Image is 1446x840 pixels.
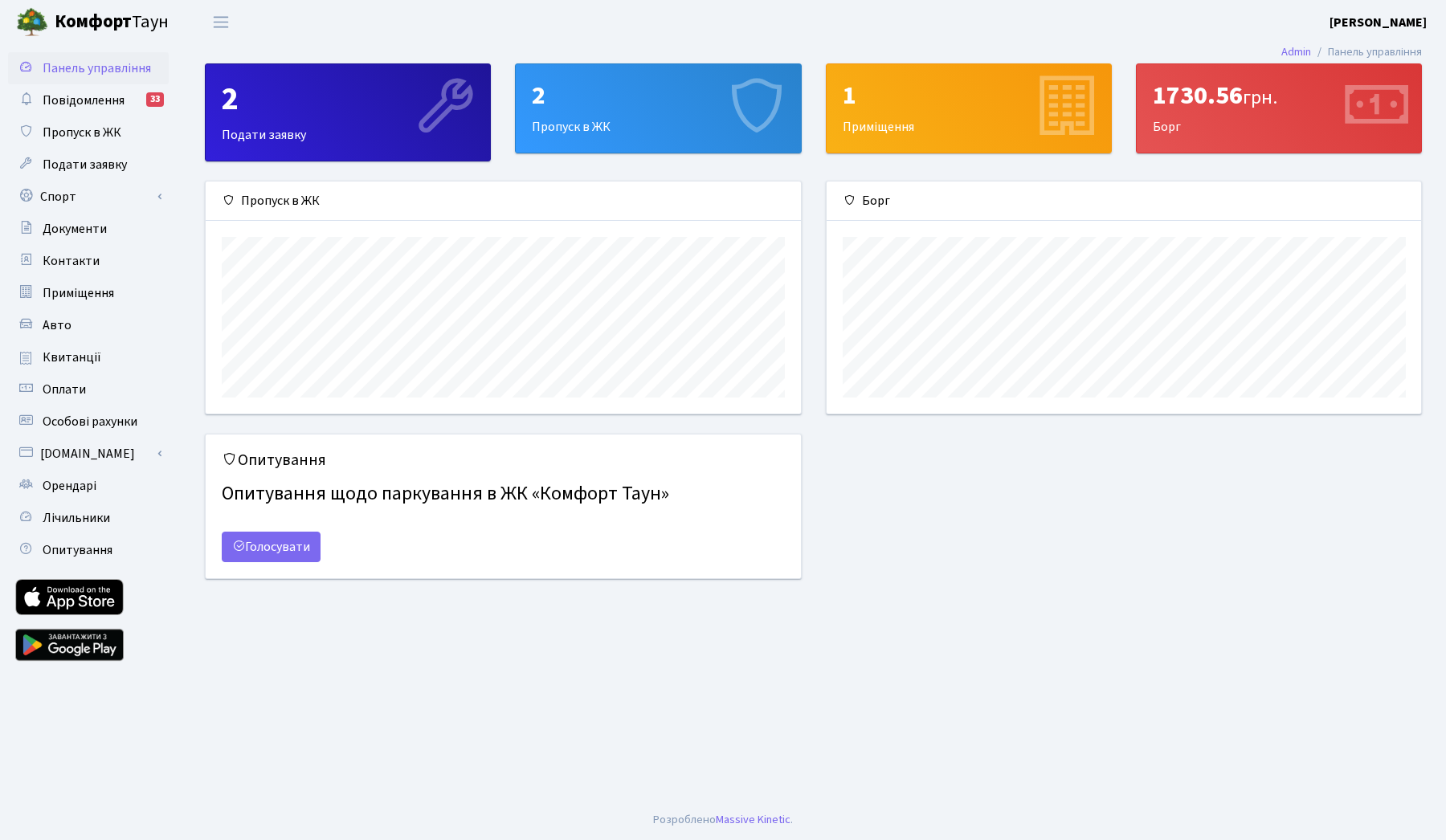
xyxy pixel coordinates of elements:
div: Пропуск в ЖК [206,181,801,221]
span: Оплати [43,381,86,398]
a: Квитанції [8,341,169,373]
a: Опитування [8,534,169,566]
span: Подати заявку [43,156,127,173]
div: Пропуск в ЖК [516,64,800,153]
span: Повідомлення [43,92,125,109]
a: Панель управління [8,52,169,84]
a: Голосувати [222,532,321,562]
div: 2 [532,80,784,111]
a: 2Пропуск в ЖК [515,63,801,153]
a: Особові рахунки [8,406,169,438]
a: Лічильники [8,502,169,534]
div: 33 [146,92,164,107]
a: Оплати [8,373,169,406]
span: Таун [55,9,169,36]
span: Панель управління [43,59,151,77]
a: Admin [1281,43,1311,60]
a: Спорт [8,181,169,213]
a: Авто [8,309,169,341]
span: Контакти [43,252,100,270]
a: 1Приміщення [826,63,1112,153]
div: Подати заявку [206,64,490,161]
a: Розроблено [653,811,716,828]
span: грн. [1243,84,1277,112]
a: [PERSON_NAME] [1330,13,1427,32]
button: Переключити навігацію [201,9,241,35]
span: Авто [43,316,71,334]
span: Лічильники [43,509,110,527]
a: Повідомлення33 [8,84,169,116]
span: Приміщення [43,284,114,302]
b: Комфорт [55,9,132,35]
div: 1 [843,80,1095,111]
span: Документи [43,220,107,238]
a: Пропуск в ЖК [8,116,169,149]
span: Квитанції [43,349,101,366]
nav: breadcrumb [1257,35,1446,69]
div: 1730.56 [1153,80,1405,111]
a: Приміщення [8,277,169,309]
h4: Опитування щодо паркування в ЖК «Комфорт Таун» [222,476,785,512]
a: Орендарі [8,470,169,502]
h5: Опитування [222,451,785,470]
div: 2 [222,80,474,119]
span: Особові рахунки [43,413,137,430]
a: Подати заявку [8,149,169,181]
b: [PERSON_NAME] [1330,14,1427,31]
a: 2Подати заявку [205,63,491,161]
span: Опитування [43,541,112,559]
span: Орендарі [43,477,96,495]
a: Документи [8,213,169,245]
a: Massive Kinetic [716,811,790,828]
a: Контакти [8,245,169,277]
span: Пропуск в ЖК [43,124,121,141]
div: Борг [827,181,1422,221]
a: [DOMAIN_NAME] [8,438,169,470]
img: logo.png [16,6,48,39]
div: Борг [1137,64,1421,153]
div: Приміщення [827,64,1111,153]
li: Панель управління [1311,43,1422,61]
div: . [653,811,793,829]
